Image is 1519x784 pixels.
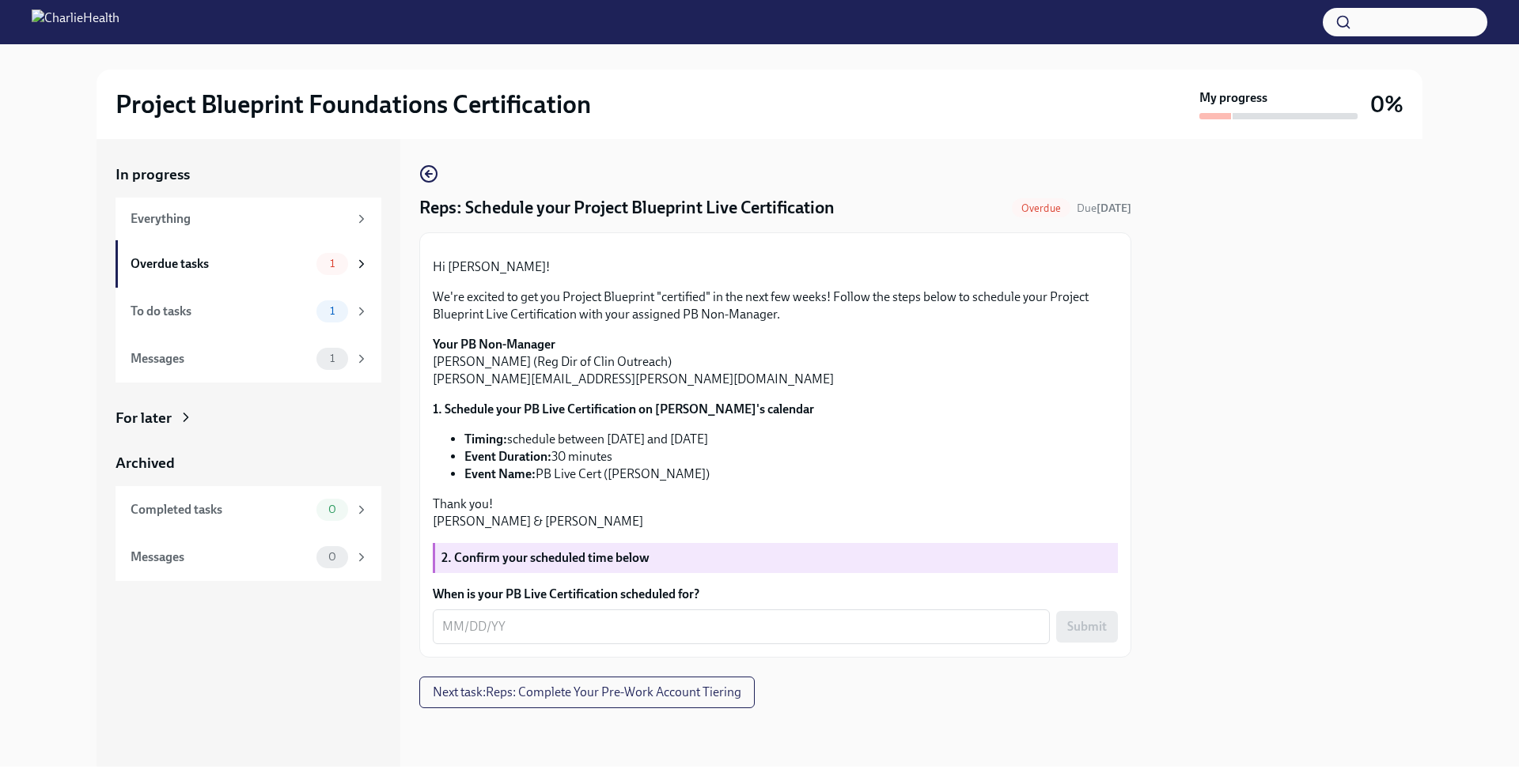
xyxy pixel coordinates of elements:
p: Thank you! [PERSON_NAME] & [PERSON_NAME] [433,496,1118,530]
span: Overdue [1012,202,1070,214]
strong: Timing: [464,432,507,447]
h4: Reps: Schedule your Project Blueprint Live Certification [419,196,835,220]
strong: [DATE] [1097,202,1131,215]
p: We're excited to get you Project Blueprint "certified" in the next few weeks! Follow the steps be... [433,288,1118,323]
span: 0 [319,503,346,515]
div: Everything [131,210,348,228]
span: Due [1077,202,1131,215]
div: Overdue tasks [131,255,310,273]
span: Next task : Reps: Complete Your Pre-Work Account Tiering [433,684,741,700]
strong: Your PB Non-Manager [433,337,555,352]
a: For later [116,408,381,428]
h3: 0% [1370,90,1403,119]
a: To do tasks1 [116,288,381,335]
li: PB Live Cert ([PERSON_NAME]) [464,465,1118,483]
h2: Project Blueprint Foundations Certification [116,89,591,120]
div: Completed tasks [131,501,310,518]
a: Completed tasks0 [116,486,381,533]
div: For later [116,408,172,428]
p: [PERSON_NAME] (Reg Dir of Clin Outreach) [PERSON_NAME][EMAIL_ADDRESS][PERSON_NAME][DOMAIN_NAME] [433,336,1118,388]
span: 1 [320,305,344,317]
span: September 3rd, 2025 11:00 [1077,201,1131,216]
div: Messages [131,548,310,566]
div: Messages [131,350,310,367]
span: 0 [319,551,346,563]
strong: 1. Schedule your PB Live Certification on [PERSON_NAME]'s calendar [433,401,814,416]
li: 30 minutes [464,448,1118,465]
a: Messages1 [116,335,381,383]
strong: Event Duration: [464,449,551,464]
p: Hi [PERSON_NAME]! [433,258,1118,276]
a: Archived [116,453,381,473]
span: 1 [320,352,344,364]
label: When is your PB Live Certification scheduled for? [433,586,1118,603]
a: Everything [116,198,381,240]
img: CharlieHealth [32,9,119,35]
span: 1 [320,258,344,269]
a: Overdue tasks1 [116,240,381,288]
button: Next task:Reps: Complete Your Pre-Work Account Tiering [419,677,755,708]
a: In progress [116,164,381,185]
strong: My progress [1199,89,1267,107]
a: Messages0 [116,533,381,581]
strong: Event Name: [464,466,536,481]
strong: 2. Confirm your scheduled time below [441,550,650,565]
li: schedule between [DATE] and [DATE] [464,431,1118,448]
div: To do tasks [131,303,310,320]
